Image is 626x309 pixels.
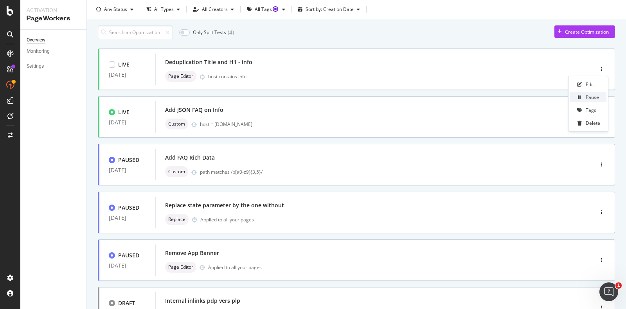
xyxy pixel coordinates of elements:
[168,74,193,79] span: Page Editor
[165,262,196,273] div: neutral label
[98,25,173,39] input: Search an Optimization
[295,3,363,16] button: Sort by: Creation Date
[118,252,139,259] div: PAUSED
[165,214,189,225] div: neutral label
[27,36,45,44] div: Overview
[168,217,185,222] span: Replace
[27,47,81,56] a: Monitoring
[118,299,135,307] div: DRAFT
[615,282,622,289] span: 1
[586,81,594,88] div: Edit
[93,3,137,16] button: Any Status
[104,7,127,12] div: Any Status
[586,94,599,101] div: Pause
[27,62,81,70] a: Settings
[165,71,196,82] div: neutral label
[27,14,80,23] div: PageWorkers
[118,204,139,212] div: PAUSED
[168,122,185,126] span: Custom
[165,297,240,305] div: Internal inlinks pdp vers plp
[208,73,560,80] div: host contains info.
[109,215,146,221] div: [DATE]
[27,6,80,14] div: Activation
[165,58,252,66] div: Deduplication Title and H1 - info
[193,29,226,36] div: Only Split Tests
[168,169,185,174] span: Custom
[143,3,183,16] button: All Types
[118,108,130,116] div: LIVE
[272,5,279,13] div: Tooltip anchor
[118,61,130,68] div: LIVE
[200,121,560,128] div: host = [DOMAIN_NAME]
[244,3,288,16] button: All TagsTooltip anchor
[109,72,146,78] div: [DATE]
[165,106,223,114] div: Add JSON FAQ on Info
[118,156,139,164] div: PAUSED
[228,29,234,36] div: ( 4 )
[200,169,560,175] div: path matches /p[a0-z9]{3,5}/
[554,25,615,38] button: Create Optimization
[27,62,44,70] div: Settings
[208,264,262,271] div: Applied to all your pages
[165,166,188,177] div: neutral label
[27,36,81,44] a: Overview
[202,7,228,12] div: All Creators
[190,3,237,16] button: All Creators
[109,119,146,126] div: [DATE]
[306,7,354,12] div: Sort by: Creation Date
[200,216,254,223] div: Applied to all your pages
[165,154,215,162] div: Add FAQ Rich Data
[154,7,174,12] div: All Types
[165,201,284,209] div: Replace state parameter by the one without
[168,265,193,269] span: Page Editor
[27,47,50,56] div: Monitoring
[255,7,279,12] div: All Tags
[586,120,600,126] div: Delete
[599,282,618,301] iframe: Intercom live chat
[109,167,146,173] div: [DATE]
[565,29,609,35] div: Create Optimization
[586,107,596,113] div: Tags
[109,262,146,269] div: [DATE]
[165,249,219,257] div: Remove App Banner
[165,119,188,129] div: neutral label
